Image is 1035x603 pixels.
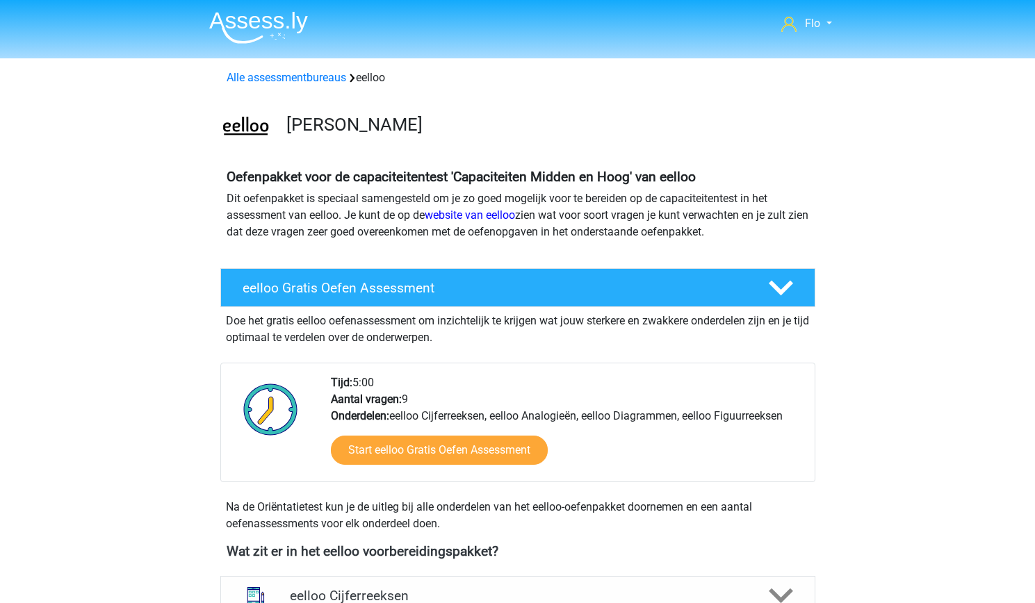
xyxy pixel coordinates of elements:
[776,15,837,32] a: Flo
[227,190,809,240] p: Dit oefenpakket is speciaal samengesteld om je zo goed mogelijk voor te bereiden op de capaciteit...
[220,307,815,346] div: Doe het gratis eelloo oefenassessment om inzichtelijk te krijgen wat jouw sterkere en zwakkere on...
[331,376,352,389] b: Tijd:
[243,280,746,296] h4: eelloo Gratis Oefen Assessment
[320,374,814,481] div: 5:00 9 eelloo Cijferreeksen, eelloo Analogieën, eelloo Diagrammen, eelloo Figuurreeksen
[331,409,389,422] b: Onderdelen:
[227,71,346,84] a: Alle assessmentbureaus
[227,169,696,185] b: Oefenpakket voor de capaciteitentest 'Capaciteiten Midden en Hoog' van eelloo
[221,69,815,86] div: eelloo
[215,268,821,307] a: eelloo Gratis Oefen Assessment
[286,114,804,135] h3: [PERSON_NAME]
[220,499,815,532] div: Na de Oriëntatietest kun je de uitleg bij alle onderdelen van het eelloo-oefenpakket doornemen en...
[227,543,809,559] h4: Wat zit er in het eelloo voorbereidingspakket?
[331,436,548,465] a: Start eelloo Gratis Oefen Assessment
[805,17,820,30] span: Flo
[236,374,306,444] img: Klok
[209,11,308,44] img: Assessly
[331,393,402,406] b: Aantal vragen:
[221,103,270,152] img: eelloo.png
[425,208,515,222] a: website van eelloo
